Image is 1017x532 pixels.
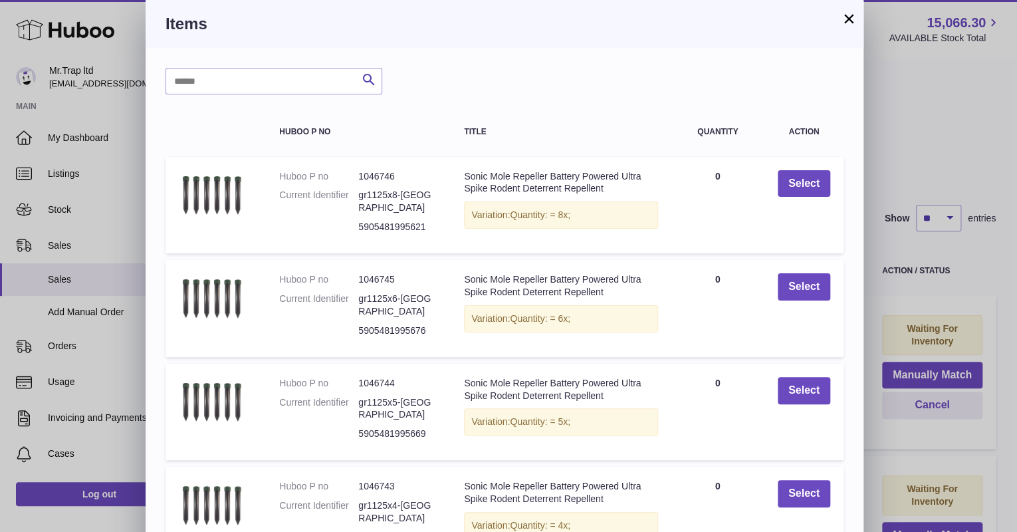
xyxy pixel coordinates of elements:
dd: gr1125x4-[GEOGRAPHIC_DATA] [358,499,437,525]
td: 0 [671,364,764,461]
dd: gr1125x8-[GEOGRAPHIC_DATA] [358,189,437,214]
span: Quantity: = 5x; [510,416,570,427]
div: Sonic Mole Repeller Battery Powered Ultra Spike Rodent Deterrent Repellent [464,273,657,299]
dt: Current Identifier [279,396,358,422]
button: Select [778,480,830,507]
th: Action [764,114,844,150]
td: 0 [671,260,764,357]
td: 0 [671,157,764,254]
img: Sonic Mole Repeller Battery Powered Ultra Spike Rodent Deterrent Repellent [179,273,245,324]
dd: 5905481995669 [358,428,437,440]
dd: 5905481995621 [358,221,437,233]
span: Quantity: = 4x; [510,520,570,531]
th: Quantity [671,114,764,150]
dd: 1046745 [358,273,437,286]
div: Sonic Mole Repeller Battery Powered Ultra Spike Rodent Deterrent Repellent [464,377,657,402]
img: Sonic Mole Repeller Battery Powered Ultra Spike Rodent Deterrent Repellent [179,377,245,428]
dt: Huboo P no [279,377,358,390]
dd: 1046744 [358,377,437,390]
h3: Items [166,13,844,35]
dt: Huboo P no [279,273,358,286]
span: Quantity: = 8x; [510,209,570,220]
span: Quantity: = 6x; [510,313,570,324]
img: Sonic Mole Repeller Battery Powered Ultra Spike Rodent Deterrent Repellent [179,480,245,531]
button: × [841,11,857,27]
dd: 1046746 [358,170,437,183]
th: Huboo P no [266,114,451,150]
dd: gr1125x5-[GEOGRAPHIC_DATA] [358,396,437,422]
img: Sonic Mole Repeller Battery Powered Ultra Spike Rodent Deterrent Repellent [179,170,245,221]
button: Select [778,170,830,198]
dt: Huboo P no [279,170,358,183]
div: Variation: [464,201,657,229]
dt: Current Identifier [279,189,358,214]
div: Variation: [464,305,657,332]
dt: Current Identifier [279,293,358,318]
dd: gr1125x6-[GEOGRAPHIC_DATA] [358,293,437,318]
div: Variation: [464,408,657,436]
div: Sonic Mole Repeller Battery Powered Ultra Spike Rodent Deterrent Repellent [464,480,657,505]
dd: 5905481995676 [358,325,437,337]
button: Select [778,377,830,404]
th: Title [451,114,671,150]
dd: 1046743 [358,480,437,493]
div: Sonic Mole Repeller Battery Powered Ultra Spike Rodent Deterrent Repellent [464,170,657,196]
dt: Current Identifier [279,499,358,525]
button: Select [778,273,830,301]
dt: Huboo P no [279,480,358,493]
